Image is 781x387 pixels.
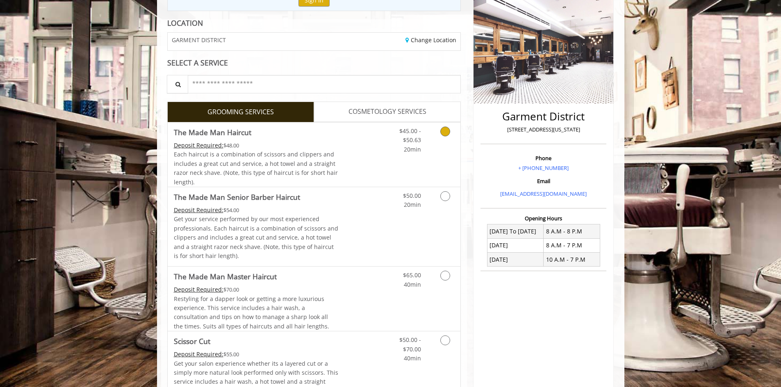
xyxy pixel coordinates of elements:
[174,350,339,359] div: $55.00
[174,150,338,186] span: Each haircut is a combination of scissors and clippers and includes a great cut and service, a ho...
[399,336,421,353] span: $50.00 - $70.00
[487,238,544,252] td: [DATE]
[480,215,606,221] h3: Opening Hours
[403,271,421,279] span: $65.00
[174,206,339,215] div: $54.00
[404,145,421,153] span: 20min
[174,285,223,293] span: This service needs some Advance to be paid before we block your appointment
[500,190,587,197] a: [EMAIL_ADDRESS][DOMAIN_NAME]
[167,59,461,67] div: SELECT A SERVICE
[405,36,456,44] a: Change Location
[174,350,223,358] span: This service needs some Advance to be paid before we block your appointment
[174,141,339,150] div: $48.00
[544,253,600,267] td: 10 A.M - 7 P.M
[348,106,426,117] span: COSMETOLOGY SERVICES
[487,253,544,267] td: [DATE]
[483,155,604,161] h3: Phone
[404,281,421,288] span: 40min
[483,125,604,134] p: [STREET_ADDRESS][US_STATE]
[544,238,600,252] td: 8 A.M - 7 P.M
[404,201,421,208] span: 20min
[174,127,251,138] b: The Made Man Haircut
[174,295,329,330] span: Restyling for a dapper look or getting a more luxurious experience. This service includes a hair ...
[174,285,339,294] div: $70.00
[167,18,203,28] b: LOCATION
[399,127,421,144] span: $45.00 - $50.63
[174,271,277,282] b: The Made Man Master Haircut
[518,164,569,172] a: + [PHONE_NUMBER]
[174,191,300,203] b: The Made Man Senior Barber Haircut
[403,192,421,199] span: $50.00
[174,141,223,149] span: This service needs some Advance to be paid before we block your appointment
[483,111,604,122] h2: Garment District
[487,224,544,238] td: [DATE] To [DATE]
[404,354,421,362] span: 40min
[167,75,188,93] button: Service Search
[174,215,339,260] p: Get your service performed by our most experienced professionals. Each haircut is a combination o...
[174,335,210,347] b: Scissor Cut
[207,107,274,118] span: GROOMING SERVICES
[544,224,600,238] td: 8 A.M - 8 P.M
[172,37,226,43] span: GARMENT DISTRICT
[174,206,223,214] span: This service needs some Advance to be paid before we block your appointment
[483,178,604,184] h3: Email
